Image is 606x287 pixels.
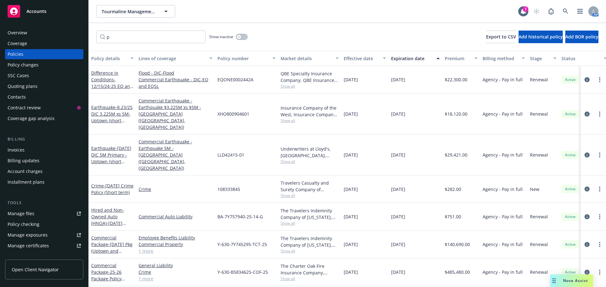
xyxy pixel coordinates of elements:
[5,145,83,155] a: Invoices
[545,5,557,18] a: Report a Bug
[281,235,339,248] div: The Travelers Indemnity Company of [US_STATE], Travelers Insurance
[139,262,212,269] a: General Liability
[8,28,27,38] div: Overview
[561,55,600,62] div: Status
[5,60,83,70] a: Policy changes
[8,156,39,166] div: Billing updates
[530,111,548,117] span: Renewal
[550,274,558,287] div: Drag to move
[139,138,212,171] a: Commercial Earthquake - Earthquake 5M -[GEOGRAPHIC_DATA] ([GEOGRAPHIC_DATA], [GEOGRAPHIC_DATA])
[91,183,134,195] span: - [DATE] Crime Policy (Short term)
[530,152,548,158] span: Renewal
[8,251,39,261] div: Manage claims
[139,76,212,89] a: Commercial Earthquake - DIC-EQ and EQSL
[445,269,470,275] span: $485,480.00
[5,166,83,176] a: Account charges
[391,76,405,83] span: [DATE]
[217,213,263,220] span: BA-7Y757940-25-14-G
[91,207,129,239] a: Hired and Non-Owned Auto (HNOA)
[12,266,59,273] span: Open Client Navigator
[523,6,528,12] div: 7
[483,213,523,220] span: Agency - Pay in full
[5,156,83,166] a: Billing updates
[445,186,461,192] span: $282.00
[5,38,83,49] a: Coverage
[281,146,339,159] div: Underwriters at Lloyd's, [GEOGRAPHIC_DATA], [PERSON_NAME] of [GEOGRAPHIC_DATA], [GEOGRAPHIC_DATA]
[5,49,83,59] a: Policies
[278,51,341,66] button: Market details
[8,113,55,123] div: Coverage gap analysis
[583,76,591,83] a: circleInformation
[344,186,358,192] span: [DATE]
[445,76,467,83] span: $22,300.00
[596,268,603,276] a: more
[8,145,25,155] div: Invoices
[281,276,339,281] span: Show all
[8,71,29,81] div: SSC Cases
[5,241,83,251] a: Manage certificates
[583,213,591,221] a: circleInformation
[596,241,603,248] a: more
[209,34,233,39] span: Show inactive
[217,111,249,117] span: XHO800904601
[5,177,83,187] a: Installment plans
[281,118,339,123] span: Show all
[96,5,175,18] button: Tourmaline Management LLC
[341,51,389,66] button: Effective date
[564,242,577,247] span: Active
[5,230,83,240] a: Manage exposures
[530,55,550,62] div: Stage
[530,241,548,248] span: Renewal
[139,213,212,220] a: Commercial Auto Liability
[5,113,83,123] a: Coverage gap analysis
[281,83,339,89] span: Show all
[483,76,523,83] span: Agency - Pay in full
[530,76,548,83] span: Renewal
[139,186,212,192] a: Crime
[563,278,588,283] span: Nova Assist
[91,145,131,171] a: Earthquake
[391,213,405,220] span: [DATE]
[344,213,358,220] span: [DATE]
[483,269,523,275] span: Agency - Pay in full
[91,183,134,195] a: Crime
[389,51,442,66] button: Expiration date
[217,76,253,83] span: EQONE0002442A
[519,34,563,40] span: Add historical policy
[5,200,83,206] div: Tools
[281,263,339,276] div: The Charter Oak Fire Insurance Company, Travelers Insurance
[215,51,278,66] button: Policy number
[583,185,591,193] a: circleInformation
[5,92,83,102] a: Contacts
[281,55,332,62] div: Market details
[565,34,598,40] span: Add BOR policy
[344,152,358,158] span: [DATE]
[217,241,267,248] span: Y-630-7Y745295-TCT-25
[486,31,516,43] button: Export to CSV
[583,241,591,248] a: circleInformation
[27,9,46,14] span: Accounts
[391,241,405,248] span: [DATE]
[391,186,405,192] span: [DATE]
[91,55,127,62] div: Policy details
[91,220,129,239] span: - [DATE] HNOA (short term for all entities)
[344,55,379,62] div: Effective date
[281,70,339,83] div: QBE Specialty Insurance Company, QBE Insurance Group, CRC Group
[8,219,39,229] div: Policy checking
[281,248,339,254] span: Show all
[483,152,523,158] span: Agency - Pay in full
[8,60,39,70] div: Policy changes
[8,92,26,102] div: Contacts
[139,248,212,254] a: 1 more
[344,111,358,117] span: [DATE]
[5,209,83,219] a: Manage files
[527,51,559,66] button: Stage
[483,111,523,117] span: Agency - Pay in full
[483,186,523,192] span: Agency - Pay in full
[96,31,205,43] input: Filter by keyword...
[281,159,339,164] span: Show all
[5,28,83,38] a: Overview
[391,152,405,158] span: [DATE]
[89,51,136,66] button: Policy details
